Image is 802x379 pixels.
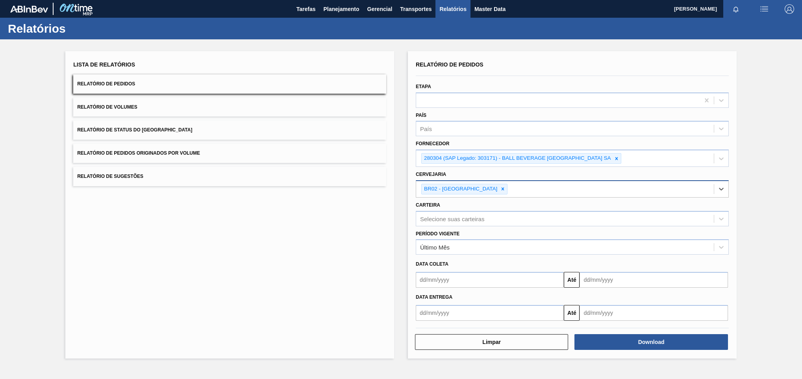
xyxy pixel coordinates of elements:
img: userActions [759,4,769,14]
label: Carteira [416,202,440,208]
label: País [416,113,426,118]
label: Fornecedor [416,141,449,146]
span: Relatório de Pedidos [77,81,135,87]
span: Relatórios [439,4,466,14]
input: dd/mm/yyyy [580,272,728,288]
span: Transportes [400,4,432,14]
span: Relatório de Status do [GEOGRAPHIC_DATA] [77,127,192,133]
input: dd/mm/yyyy [416,272,564,288]
span: Master Data [474,4,506,14]
input: dd/mm/yyyy [580,305,728,321]
label: Etapa [416,84,431,89]
button: Relatório de Sugestões [73,167,386,186]
div: Último Mês [420,244,450,251]
button: Limpar [415,334,568,350]
span: Relatório de Pedidos [416,61,483,68]
span: Data entrega [416,294,452,300]
label: Cervejaria [416,172,446,177]
span: Gerencial [367,4,393,14]
span: Tarefas [296,4,316,14]
span: Relatório de Volumes [77,104,137,110]
div: Selecione suas carteiras [420,215,484,222]
button: Até [564,272,580,288]
div: País [420,126,432,132]
button: Relatório de Status do [GEOGRAPHIC_DATA] [73,120,386,140]
span: Relatório de Pedidos Originados por Volume [77,150,200,156]
img: TNhmsLtSVTkK8tSr43FrP2fwEKptu5GPRR3wAAAABJRU5ErkJggg== [10,6,48,13]
button: Download [574,334,728,350]
div: BR02 - [GEOGRAPHIC_DATA] [422,184,498,194]
button: Relatório de Volumes [73,98,386,117]
button: Até [564,305,580,321]
img: Logout [785,4,794,14]
h1: Relatórios [8,24,148,33]
span: Data coleta [416,261,448,267]
span: Planejamento [323,4,359,14]
button: Relatório de Pedidos Originados por Volume [73,144,386,163]
button: Relatório de Pedidos [73,74,386,94]
span: Lista de Relatórios [73,61,135,68]
span: Relatório de Sugestões [77,174,143,179]
label: Período Vigente [416,231,459,237]
div: 280304 (SAP Legado: 303171) - BALL BEVERAGE [GEOGRAPHIC_DATA] SA [422,153,612,163]
button: Notificações [723,4,748,15]
input: dd/mm/yyyy [416,305,564,321]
